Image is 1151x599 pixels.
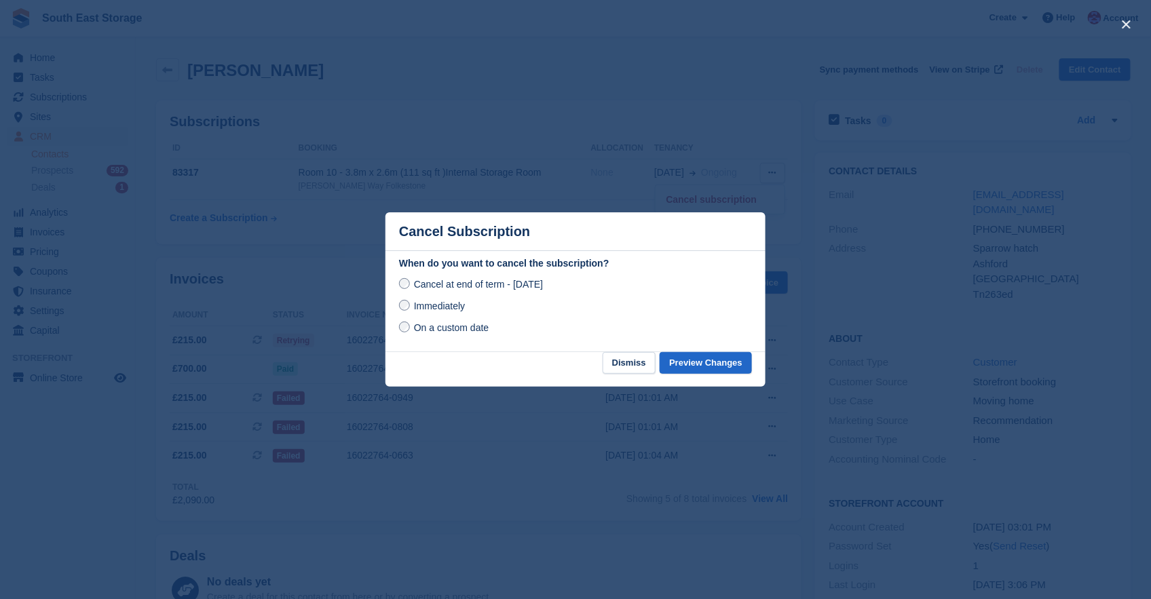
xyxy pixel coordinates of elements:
input: On a custom date [399,322,410,332]
label: When do you want to cancel the subscription? [399,256,752,271]
input: Cancel at end of term - [DATE] [399,278,410,289]
span: Cancel at end of term - [DATE] [414,279,543,290]
button: Dismiss [603,352,656,374]
span: Immediately [414,301,465,311]
span: On a custom date [414,322,489,333]
input: Immediately [399,300,410,311]
button: Preview Changes [660,352,752,374]
button: close [1116,14,1137,35]
p: Cancel Subscription [399,224,530,239]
